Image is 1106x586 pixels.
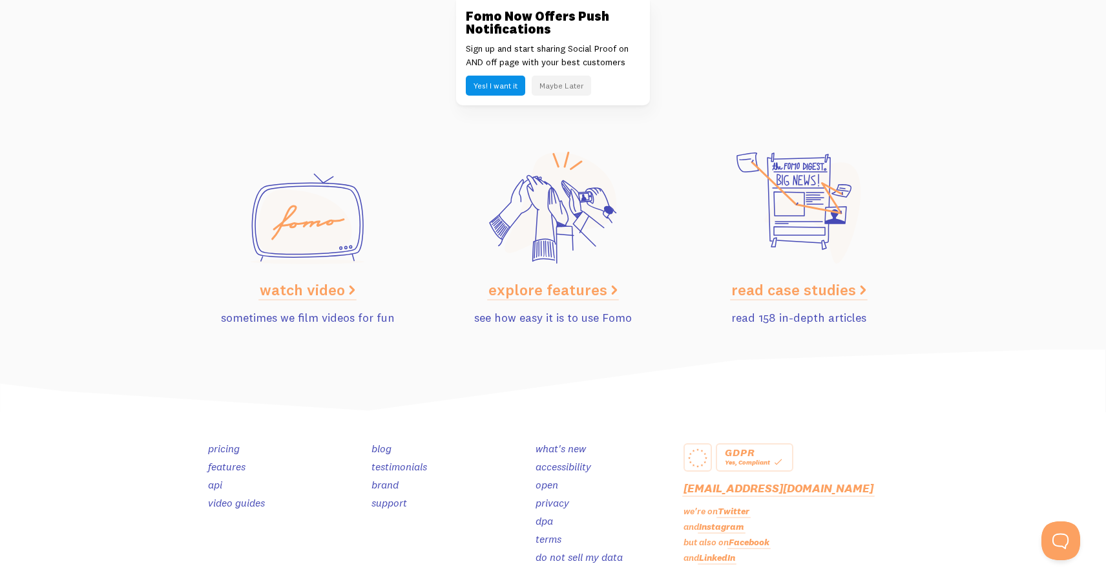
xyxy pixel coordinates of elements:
[683,551,913,565] p: and
[729,536,769,548] a: Facebook
[371,460,427,473] a: testimonials
[260,280,355,299] a: watch video
[208,478,222,491] a: api
[466,10,640,36] h3: Fomo Now Offers Push Notifications
[725,456,784,468] div: Yes, Compliant
[536,532,561,545] a: terms
[208,496,265,509] a: video guides
[699,521,744,532] a: Instagram
[536,514,553,527] a: dpa
[536,496,569,509] a: privacy
[208,460,245,473] a: features
[536,478,558,491] a: open
[1041,521,1080,560] iframe: Help Scout Beacon - Open
[536,460,591,473] a: accessibility
[208,442,240,455] a: pricing
[488,280,618,299] a: explore features
[193,309,423,326] p: sometimes we film videos for fun
[716,443,793,472] a: GDPR Yes, Compliant
[683,505,913,518] p: we're on
[438,309,668,326] p: see how easy it is to use Fomo
[466,42,640,69] p: Sign up and start sharing Social Proof on AND off page with your best customers
[532,76,591,96] button: Maybe Later
[683,520,913,534] p: and
[718,505,749,517] a: Twitter
[371,442,391,455] a: blog
[699,552,735,563] a: LinkedIn
[683,536,913,549] p: but also on
[466,76,525,96] button: Yes! I want it
[683,309,913,326] p: read 158 in-depth articles
[536,550,623,563] a: do not sell my data
[731,280,866,299] a: read case studies
[683,481,873,496] a: [EMAIL_ADDRESS][DOMAIN_NAME]
[371,478,399,491] a: brand
[371,496,407,509] a: support
[536,442,586,455] a: what's new
[725,448,784,456] div: GDPR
